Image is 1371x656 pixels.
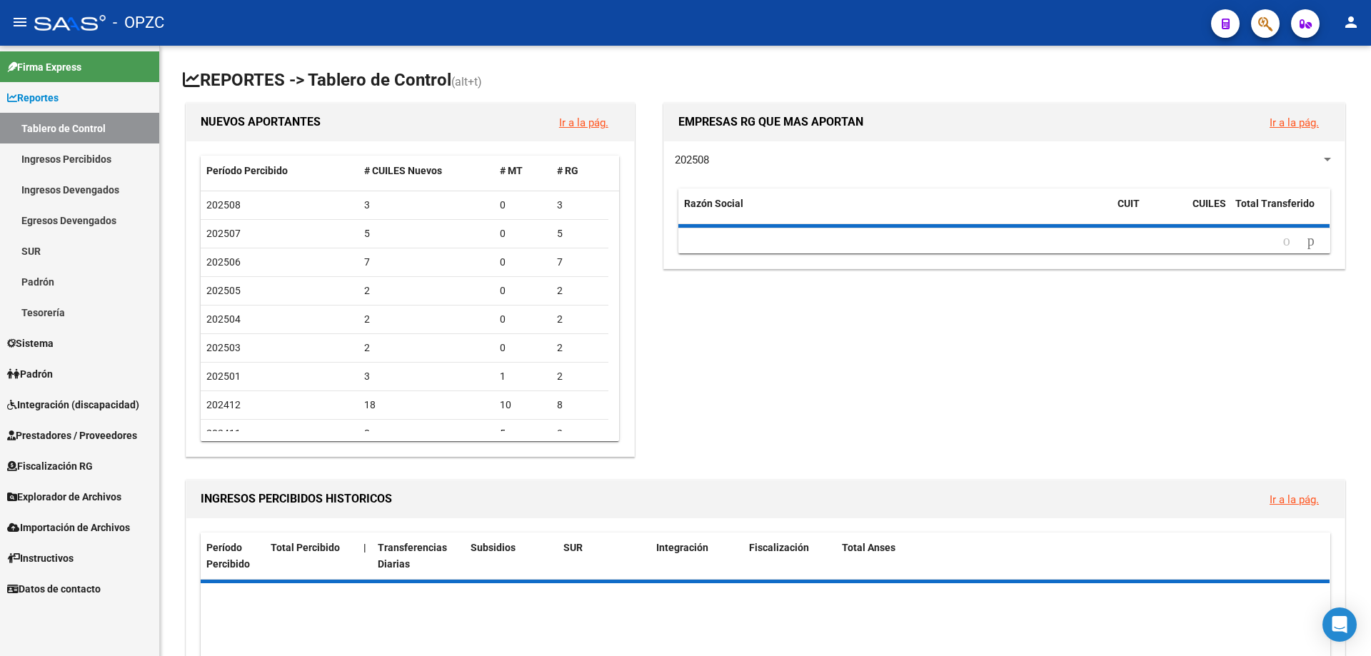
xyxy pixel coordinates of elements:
[271,542,340,553] span: Total Percibido
[1112,188,1187,236] datatable-header-cell: CUIT
[358,156,495,186] datatable-header-cell: # CUILES Nuevos
[557,283,603,299] div: 2
[7,90,59,106] span: Reportes
[201,492,392,505] span: INGRESOS PERCIBIDOS HISTORICOS
[1301,233,1321,249] a: go to next page
[364,226,489,242] div: 5
[1270,116,1319,129] a: Ir a la pág.
[842,542,895,553] span: Total Anses
[651,533,743,580] datatable-header-cell: Integración
[364,368,489,385] div: 3
[7,520,130,535] span: Importación de Archivos
[364,340,489,356] div: 2
[206,428,241,439] span: 202411
[364,254,489,271] div: 7
[201,156,358,186] datatable-header-cell: Período Percibido
[265,533,358,580] datatable-header-cell: Total Percibido
[557,197,603,213] div: 3
[378,542,447,570] span: Transferencias Diarias
[1118,198,1140,209] span: CUIT
[471,542,516,553] span: Subsidios
[494,156,551,186] datatable-header-cell: # MT
[743,533,836,580] datatable-header-cell: Fiscalización
[7,581,101,597] span: Datos de contacto
[557,165,578,176] span: # RG
[113,7,164,39] span: - OPZC
[678,115,863,128] span: EMPRESAS RG QUE MAS APORTAN
[206,228,241,239] span: 202507
[678,188,1112,236] datatable-header-cell: Razón Social
[7,397,139,413] span: Integración (discapacidad)
[1277,233,1297,249] a: go to previous page
[206,370,241,382] span: 202501
[364,311,489,328] div: 2
[1270,493,1319,506] a: Ir a la pág.
[7,550,74,566] span: Instructivos
[500,425,546,442] div: 5
[1235,198,1315,209] span: Total Transferido
[557,311,603,328] div: 2
[557,254,603,271] div: 7
[7,59,81,75] span: Firma Express
[206,399,241,410] span: 202412
[363,542,366,553] span: |
[7,458,93,474] span: Fiscalización RG
[364,283,489,299] div: 2
[557,425,603,442] div: 3
[557,397,603,413] div: 8
[500,165,523,176] span: # MT
[500,311,546,328] div: 0
[364,197,489,213] div: 3
[500,397,546,413] div: 10
[465,533,558,580] datatable-header-cell: Subsidios
[656,542,708,553] span: Integración
[563,542,583,553] span: SUR
[749,542,809,553] span: Fiscalización
[451,75,482,89] span: (alt+t)
[675,153,709,166] span: 202508
[206,285,241,296] span: 202505
[201,115,321,128] span: NUEVOS APORTANTES
[559,116,608,129] a: Ir a la pág.
[500,197,546,213] div: 0
[7,366,53,382] span: Padrón
[206,256,241,268] span: 202506
[183,69,1348,94] h1: REPORTES -> Tablero de Control
[358,533,372,580] datatable-header-cell: |
[206,542,250,570] span: Período Percibido
[1342,14,1360,31] mat-icon: person
[548,109,620,136] button: Ir a la pág.
[558,533,651,580] datatable-header-cell: SUR
[557,226,603,242] div: 5
[684,198,743,209] span: Razón Social
[557,340,603,356] div: 2
[1230,188,1330,236] datatable-header-cell: Total Transferido
[551,156,608,186] datatable-header-cell: # RG
[206,199,241,211] span: 202508
[500,368,546,385] div: 1
[364,425,489,442] div: 8
[1258,486,1330,513] button: Ir a la pág.
[7,489,121,505] span: Explorador de Archivos
[11,14,29,31] mat-icon: menu
[500,340,546,356] div: 0
[7,428,137,443] span: Prestadores / Proveedores
[206,313,241,325] span: 202504
[500,254,546,271] div: 0
[364,165,442,176] span: # CUILES Nuevos
[201,533,265,580] datatable-header-cell: Período Percibido
[1258,109,1330,136] button: Ir a la pág.
[500,226,546,242] div: 0
[1192,198,1226,209] span: CUILES
[1187,188,1230,236] datatable-header-cell: CUILES
[7,335,54,351] span: Sistema
[500,283,546,299] div: 0
[206,165,288,176] span: Período Percibido
[1322,607,1357,642] div: Open Intercom Messenger
[836,533,1319,580] datatable-header-cell: Total Anses
[372,533,465,580] datatable-header-cell: Transferencias Diarias
[206,342,241,353] span: 202503
[364,397,489,413] div: 18
[557,368,603,385] div: 2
